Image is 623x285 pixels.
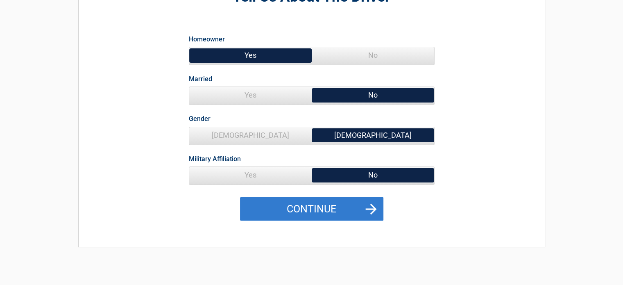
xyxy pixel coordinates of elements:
label: Homeowner [189,34,225,45]
span: No [312,87,434,103]
span: Yes [189,87,312,103]
span: [DEMOGRAPHIC_DATA] [312,127,434,144]
span: No [312,47,434,64]
label: Married [189,73,212,84]
label: Gender [189,113,211,124]
span: Yes [189,167,312,183]
span: Yes [189,47,312,64]
span: No [312,167,434,183]
button: Continue [240,197,383,221]
label: Military Affiliation [189,153,241,164]
span: [DEMOGRAPHIC_DATA] [189,127,312,144]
